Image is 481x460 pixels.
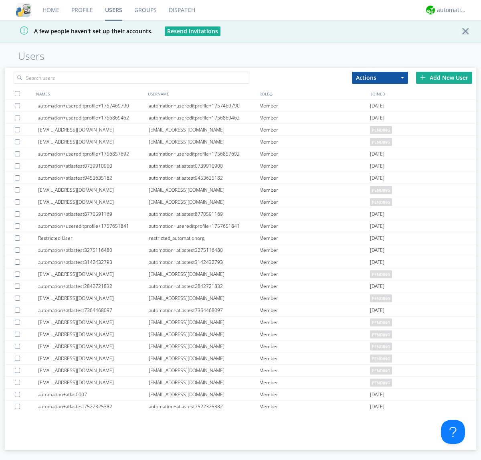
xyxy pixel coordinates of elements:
[370,304,384,316] span: [DATE]
[5,328,476,340] a: [EMAIL_ADDRESS][DOMAIN_NAME][EMAIL_ADDRESS][DOMAIN_NAME]Memberpending
[149,124,259,136] div: [EMAIL_ADDRESS][DOMAIN_NAME]
[149,184,259,196] div: [EMAIL_ADDRESS][DOMAIN_NAME]
[259,100,370,111] div: Member
[38,160,149,172] div: automation+atlastest0739910900
[259,365,370,376] div: Member
[259,280,370,292] div: Member
[38,328,149,340] div: [EMAIL_ADDRESS][DOMAIN_NAME]
[370,342,392,351] span: pending
[149,172,259,184] div: automation+atlastest9453635182
[38,256,149,268] div: automation+atlastest3142432793
[149,100,259,111] div: automation+usereditprofile+1757469790
[437,6,467,14] div: automation+atlas
[38,220,149,232] div: automation+usereditprofile+1757651841
[38,184,149,196] div: [EMAIL_ADDRESS][DOMAIN_NAME]
[259,353,370,364] div: Member
[149,340,259,352] div: [EMAIL_ADDRESS][DOMAIN_NAME]
[259,172,370,184] div: Member
[370,401,384,413] span: [DATE]
[38,365,149,376] div: [EMAIL_ADDRESS][DOMAIN_NAME]
[5,220,476,232] a: automation+usereditprofile+1757651841automation+usereditprofile+1757651841Member[DATE]
[259,220,370,232] div: Member
[259,112,370,124] div: Member
[5,160,476,172] a: automation+atlastest0739910900automation+atlastest0739910900Member[DATE]
[259,256,370,268] div: Member
[149,304,259,316] div: automation+atlastest7364468097
[38,304,149,316] div: automation+atlastest7364468097
[5,244,476,256] a: automation+atlastest3275116480automation+atlastest3275116480Member[DATE]
[5,280,476,292] a: automation+atlastest2842721832automation+atlastest2842721832Member[DATE]
[149,389,259,400] div: [EMAIL_ADDRESS][DOMAIN_NAME]
[416,72,472,84] div: Add New User
[5,208,476,220] a: automation+atlastest8770591169automation+atlastest8770591169Member[DATE]
[5,196,476,208] a: [EMAIL_ADDRESS][DOMAIN_NAME][EMAIL_ADDRESS][DOMAIN_NAME]Memberpending
[5,389,476,401] a: automation+atlas0007[EMAIL_ADDRESS][DOMAIN_NAME]Member[DATE]
[5,148,476,160] a: automation+usereditprofile+1756857692automation+usereditprofile+1756857692Member[DATE]
[5,304,476,316] a: automation+atlastest7364468097automation+atlastest7364468097Member[DATE]
[149,316,259,328] div: [EMAIL_ADDRESS][DOMAIN_NAME]
[370,367,392,375] span: pending
[16,3,30,17] img: cddb5a64eb264b2086981ab96f4c1ba7
[149,160,259,172] div: automation+atlastest0739910900
[38,268,149,280] div: [EMAIL_ADDRESS][DOMAIN_NAME]
[370,318,392,326] span: pending
[426,6,435,14] img: d2d01cd9b4174d08988066c6d424eccd
[370,186,392,194] span: pending
[5,184,476,196] a: [EMAIL_ADDRESS][DOMAIN_NAME][EMAIL_ADDRESS][DOMAIN_NAME]Memberpending
[165,26,220,36] button: Resend Invitations
[259,208,370,220] div: Member
[5,232,476,244] a: Restricted Userrestricted_automationorgMember[DATE]
[259,184,370,196] div: Member
[146,88,258,99] div: USERNAME
[259,160,370,172] div: Member
[370,294,392,302] span: pending
[259,401,370,412] div: Member
[5,172,476,184] a: automation+atlastest9453635182automation+atlastest9453635182Member[DATE]
[149,377,259,388] div: [EMAIL_ADDRESS][DOMAIN_NAME]
[370,379,392,387] span: pending
[38,112,149,124] div: automation+usereditprofile+1756869462
[5,316,476,328] a: [EMAIL_ADDRESS][DOMAIN_NAME][EMAIL_ADDRESS][DOMAIN_NAME]Memberpending
[149,292,259,304] div: [EMAIL_ADDRESS][DOMAIN_NAME]
[6,27,153,35] span: A few people haven't set up their accounts.
[38,196,149,208] div: [EMAIL_ADDRESS][DOMAIN_NAME]
[5,256,476,268] a: automation+atlastest3142432793automation+atlastest3142432793Member[DATE]
[38,316,149,328] div: [EMAIL_ADDRESS][DOMAIN_NAME]
[149,256,259,268] div: automation+atlastest3142432793
[5,124,476,136] a: [EMAIL_ADDRESS][DOMAIN_NAME][EMAIL_ADDRESS][DOMAIN_NAME]Memberpending
[259,316,370,328] div: Member
[34,88,146,99] div: NAMES
[5,112,476,124] a: automation+usereditprofile+1756869462automation+usereditprofile+1756869462Member[DATE]
[149,148,259,160] div: automation+usereditprofile+1756857692
[14,72,249,84] input: Search users
[149,208,259,220] div: automation+atlastest8770591169
[5,340,476,353] a: [EMAIL_ADDRESS][DOMAIN_NAME][EMAIL_ADDRESS][DOMAIN_NAME]Memberpending
[259,340,370,352] div: Member
[420,75,426,80] img: plus.svg
[352,72,408,84] button: Actions
[38,401,149,412] div: automation+atlastest7522325382
[38,292,149,304] div: [EMAIL_ADDRESS][DOMAIN_NAME]
[259,148,370,160] div: Member
[149,220,259,232] div: automation+usereditprofile+1757651841
[5,377,476,389] a: [EMAIL_ADDRESS][DOMAIN_NAME][EMAIL_ADDRESS][DOMAIN_NAME]Memberpending
[441,420,465,444] iframe: Toggle Customer Support
[149,232,259,244] div: restricted_automationorg
[38,208,149,220] div: automation+atlastest8770591169
[149,365,259,376] div: [EMAIL_ADDRESS][DOMAIN_NAME]
[149,112,259,124] div: automation+usereditprofile+1756869462
[369,88,481,99] div: JOINED
[370,270,392,278] span: pending
[370,256,384,268] span: [DATE]
[149,280,259,292] div: automation+atlastest2842721832
[259,124,370,136] div: Member
[259,292,370,304] div: Member
[370,160,384,172] span: [DATE]
[5,353,476,365] a: [EMAIL_ADDRESS][DOMAIN_NAME][EMAIL_ADDRESS][DOMAIN_NAME]Memberpending
[149,268,259,280] div: [EMAIL_ADDRESS][DOMAIN_NAME]
[38,136,149,148] div: [EMAIL_ADDRESS][DOMAIN_NAME]
[259,377,370,388] div: Member
[370,244,384,256] span: [DATE]
[38,124,149,136] div: [EMAIL_ADDRESS][DOMAIN_NAME]
[5,292,476,304] a: [EMAIL_ADDRESS][DOMAIN_NAME][EMAIL_ADDRESS][DOMAIN_NAME]Memberpending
